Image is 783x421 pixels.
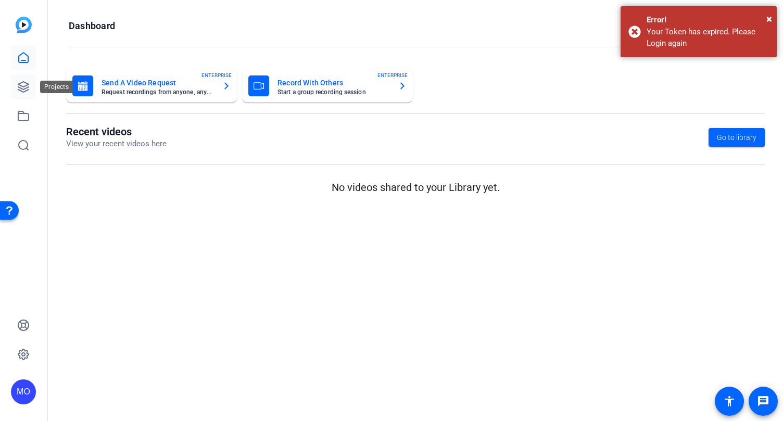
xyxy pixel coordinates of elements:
[102,76,214,89] mat-card-title: Send A Video Request
[277,76,390,89] mat-card-title: Record With Others
[647,14,769,26] div: Error!
[11,379,36,404] div: MO
[66,125,167,138] h1: Recent videos
[102,89,214,95] mat-card-subtitle: Request recordings from anyone, anywhere
[277,89,390,95] mat-card-subtitle: Start a group recording session
[709,128,765,147] a: Go to library
[757,395,769,407] mat-icon: message
[66,69,237,103] button: Send A Video RequestRequest recordings from anyone, anywhereENTERPRISE
[66,180,765,195] p: No videos shared to your Library yet.
[66,138,167,150] p: View your recent videos here
[723,395,736,407] mat-icon: accessibility
[16,17,32,33] img: blue-gradient.svg
[717,132,756,143] span: Go to library
[377,71,408,79] span: ENTERPRISE
[201,71,232,79] span: ENTERPRISE
[766,12,772,25] span: ×
[40,81,73,93] div: Projects
[766,11,772,27] button: Close
[242,69,413,103] button: Record With OthersStart a group recording sessionENTERPRISE
[647,26,769,49] div: Your Token has expired. Please Login again
[69,20,115,32] h1: Dashboard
